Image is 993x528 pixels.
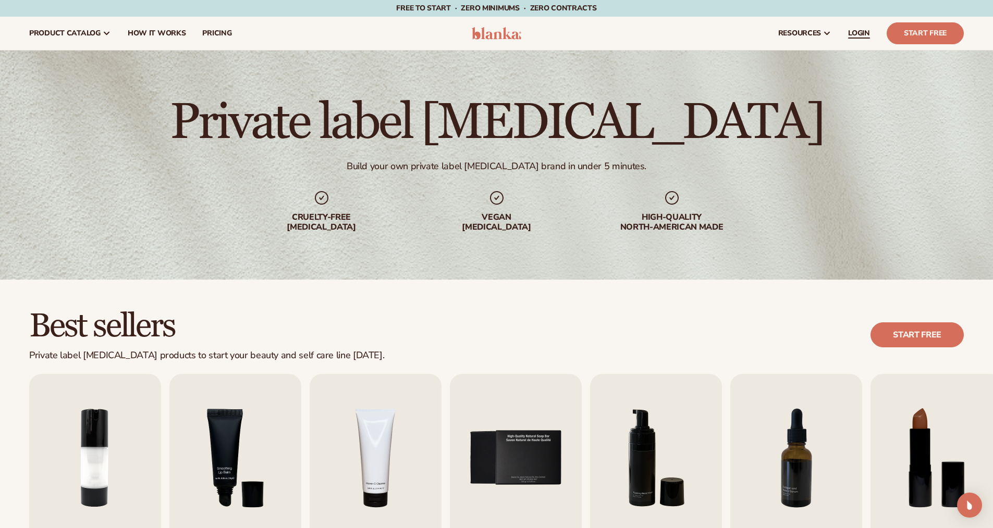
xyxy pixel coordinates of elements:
a: resources [770,17,840,50]
span: pricing [202,29,231,37]
a: How It Works [119,17,194,50]
span: How It Works [128,29,186,37]
span: LOGIN [848,29,870,37]
div: Private label [MEDICAL_DATA] products to start your beauty and self care line [DATE]. [29,350,384,361]
span: product catalog [29,29,101,37]
div: Vegan [MEDICAL_DATA] [430,212,563,232]
img: logo [472,27,521,40]
div: High-quality North-american made [605,212,739,232]
span: Free to start · ZERO minimums · ZERO contracts [396,3,596,13]
div: Cruelty-free [MEDICAL_DATA] [255,212,388,232]
span: resources [778,29,821,37]
a: Start Free [887,22,964,44]
a: LOGIN [840,17,878,50]
a: pricing [194,17,240,50]
h2: Best sellers [29,309,384,344]
div: Build your own private label [MEDICAL_DATA] brand in under 5 minutes. [347,160,646,172]
a: product catalog [21,17,119,50]
h1: Private label [MEDICAL_DATA] [170,98,823,148]
div: Open Intercom Messenger [957,493,982,518]
a: Start free [871,322,964,347]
